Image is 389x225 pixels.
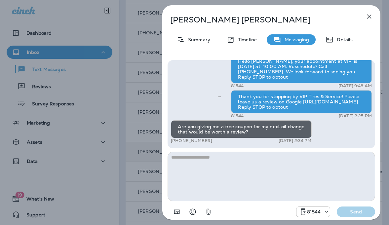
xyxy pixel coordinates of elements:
[307,209,321,214] p: 81544
[281,37,309,42] p: Messaging
[333,37,353,42] p: Details
[235,37,257,42] p: Timeline
[170,15,351,24] p: [PERSON_NAME] [PERSON_NAME]
[231,83,244,89] p: 81544
[231,90,372,113] div: Thank you for stopping by VIP Tires & Service! Please leave us a review on Google [URL][DOMAIN_NA...
[339,113,372,119] p: [DATE] 2:25 PM
[170,205,183,218] button: Add in a premade template
[338,83,372,89] p: [DATE] 9:48 AM
[218,93,221,99] span: Sent
[279,138,312,143] p: [DATE] 2:34 PM
[185,37,210,42] p: Summary
[186,205,199,218] button: Select an emoji
[296,208,330,216] div: 81544
[231,55,372,83] div: Hello [PERSON_NAME], your appointment at VIP, is [DATE] at 10:00 AM. Reschedule? Call [PHONE_NUMB...
[171,138,212,143] p: [PHONE_NUMBER]
[231,113,244,119] p: 81544
[171,120,312,138] div: Are you giving me a free coupon for my next oil change that would be worth a review?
